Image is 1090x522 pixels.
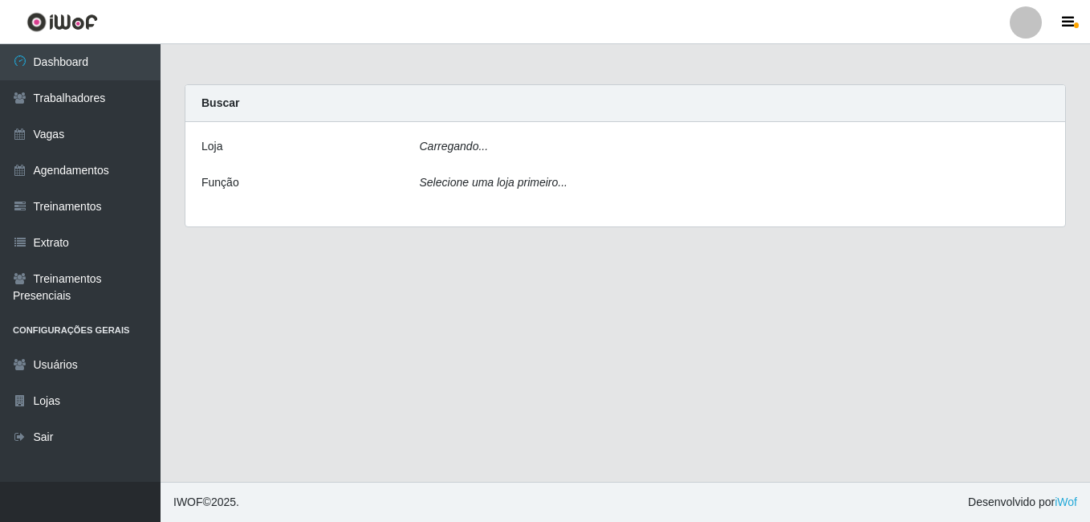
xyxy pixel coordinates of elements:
[26,12,98,32] img: CoreUI Logo
[173,494,239,511] span: © 2025 .
[201,138,222,155] label: Loja
[201,174,239,191] label: Função
[968,494,1077,511] span: Desenvolvido por
[420,176,567,189] i: Selecione uma loja primeiro...
[173,495,203,508] span: IWOF
[201,96,239,109] strong: Buscar
[420,140,489,153] i: Carregando...
[1055,495,1077,508] a: iWof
